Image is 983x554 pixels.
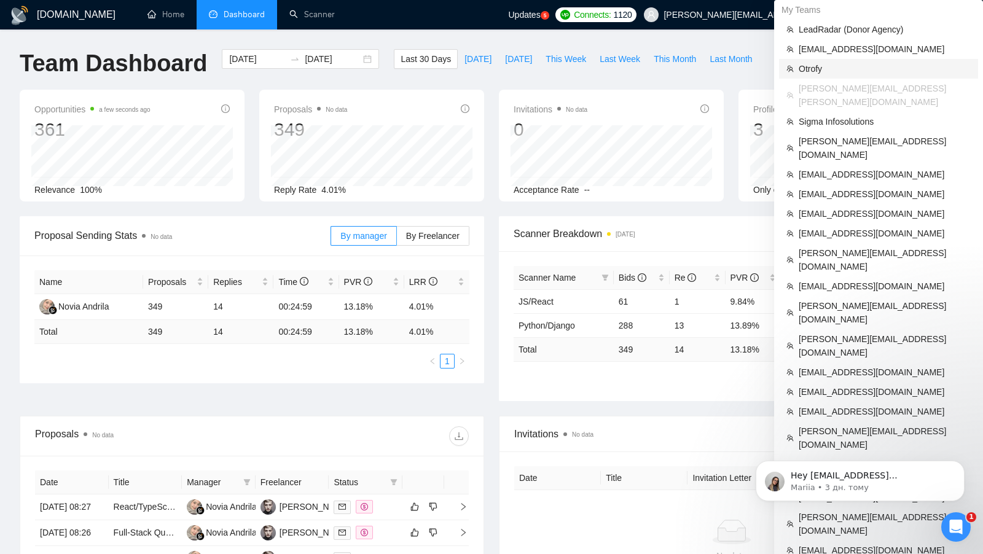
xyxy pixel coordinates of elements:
[143,320,208,344] td: 349
[339,529,346,536] span: mail
[209,10,217,18] span: dashboard
[687,466,774,490] th: Invitation Letter
[410,528,419,537] span: like
[786,520,794,528] span: team
[143,270,208,294] th: Proposals
[514,466,601,490] th: Date
[20,49,207,78] h1: Team Dashboard
[799,405,971,418] span: [EMAIL_ADDRESS][DOMAIN_NAME]
[574,8,611,21] span: Connects:
[99,106,150,113] time: a few seconds ago
[799,135,971,162] span: [PERSON_NAME][EMAIL_ADDRESS][DOMAIN_NAME]
[601,466,687,490] th: Title
[799,42,971,56] span: [EMAIL_ADDRESS][DOMAIN_NAME]
[541,11,549,20] a: 5
[786,369,794,376] span: team
[151,233,172,240] span: No data
[726,337,781,361] td: 13.18 %
[208,270,273,294] th: Replies
[600,52,640,66] span: Last Week
[260,499,276,515] img: MP
[340,231,386,241] span: By manager
[280,526,350,539] div: [PERSON_NAME]
[290,54,300,64] span: to
[786,309,794,316] span: team
[514,226,949,241] span: Scanner Breakdown
[614,289,670,313] td: 61
[425,354,440,369] li: Previous Page
[799,23,971,36] span: LeadRadar (Donor Agency)
[786,65,794,72] span: team
[35,470,109,494] th: Date
[584,185,590,195] span: --
[726,289,781,313] td: 9.84%
[700,104,709,113] span: info-circle
[187,499,202,515] img: NA
[148,275,194,289] span: Proposals
[187,525,202,540] img: NA
[344,277,373,287] span: PVR
[514,185,579,195] span: Acceptance Rate
[241,473,253,491] span: filter
[753,102,836,117] span: Profile Views
[321,185,346,195] span: 4.01%
[289,9,335,20] a: searchScanner
[409,277,437,287] span: LRR
[404,320,469,344] td: 4.01 %
[726,313,781,337] td: 13.89%
[429,502,437,512] span: dislike
[593,49,647,69] button: Last Week
[187,527,257,537] a: NANovia Andrila
[753,118,836,141] div: 3
[273,294,339,320] td: 00:24:59
[458,357,466,365] span: right
[407,525,422,540] button: like
[361,503,368,510] span: dollar
[786,118,794,125] span: team
[187,501,257,511] a: NANovia Andrila
[703,49,759,69] button: Last Month
[799,424,971,451] span: [PERSON_NAME][EMAIL_ADDRESS][DOMAIN_NAME]
[514,102,587,117] span: Invitations
[410,502,419,512] span: like
[799,299,971,326] span: [PERSON_NAME][EMAIL_ADDRESS][DOMAIN_NAME]
[114,502,413,512] a: React/TypeScript Dev to Polish & Ship OMEGA Story Matrix MVP (Tailwind v4)
[572,431,593,438] span: No data
[737,435,983,521] iframe: Intercom notifications повідомлення
[273,320,339,344] td: 00:24:59
[274,185,316,195] span: Reply Rate
[647,10,656,19] span: user
[143,294,208,320] td: 349
[440,354,455,369] li: 1
[390,478,398,486] span: filter
[616,231,635,238] time: [DATE]
[278,277,308,287] span: Time
[429,277,437,286] span: info-circle
[300,277,308,286] span: info-circle
[560,10,570,20] img: upwork-logo.png
[619,273,646,283] span: Bids
[449,426,469,446] button: download
[49,306,57,314] img: gigradar-bm.png
[361,529,368,536] span: dollar
[799,115,971,128] span: Sigma Infosolutions
[799,168,971,181] span: [EMAIL_ADDRESS][DOMAIN_NAME]
[786,547,794,554] span: team
[799,187,971,201] span: [EMAIL_ADDRESS][DOMAIN_NAME]
[401,52,451,66] span: Last 30 Days
[455,354,469,369] li: Next Page
[208,294,273,320] td: 14
[224,9,265,20] span: Dashboard
[464,52,491,66] span: [DATE]
[543,13,546,18] text: 5
[35,520,109,546] td: [DATE] 08:26
[966,512,976,522] span: 1
[670,313,726,337] td: 13
[339,503,346,510] span: mail
[710,52,752,66] span: Last Month
[364,277,372,286] span: info-circle
[109,520,182,546] td: Full-Stack Quant Dev for Trading MVP (Sweat Equity + % of Revenue)
[35,494,109,520] td: [DATE] 08:27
